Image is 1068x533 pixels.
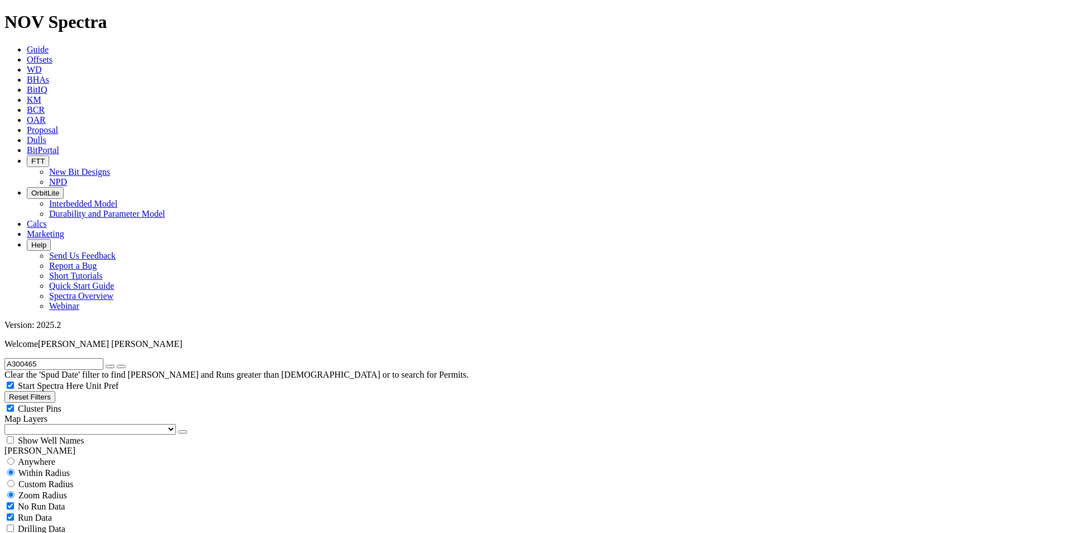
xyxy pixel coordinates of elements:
[49,301,79,311] a: Webinar
[18,513,52,522] span: Run Data
[49,291,113,301] a: Spectra Overview
[31,189,59,197] span: OrbitLite
[18,457,55,467] span: Anywhere
[4,12,1064,32] h1: NOV Spectra
[49,199,117,208] a: Interbedded Model
[27,145,59,155] a: BitPortal
[85,381,118,391] span: Unit Pref
[4,339,1064,349] p: Welcome
[31,157,45,165] span: FTT
[49,261,97,270] a: Report a Bug
[27,115,46,125] a: OAR
[27,155,49,167] button: FTT
[31,241,46,249] span: Help
[4,358,103,370] input: Search
[18,381,83,391] span: Start Spectra Here
[4,391,55,403] button: Reset Filters
[27,65,42,74] a: WD
[27,219,47,229] a: Calcs
[4,370,469,379] span: Clear the 'Spud Date' filter to find [PERSON_NAME] and Runs greater than [DEMOGRAPHIC_DATA] or to...
[18,491,67,500] span: Zoom Radius
[49,271,103,280] a: Short Tutorials
[18,468,70,478] span: Within Radius
[18,502,65,511] span: No Run Data
[7,382,14,389] input: Start Spectra Here
[27,55,53,64] a: Offsets
[27,187,64,199] button: OrbitLite
[27,239,51,251] button: Help
[49,167,110,177] a: New Bit Designs
[27,105,45,115] a: BCR
[27,95,41,104] a: KM
[38,339,182,349] span: [PERSON_NAME] [PERSON_NAME]
[18,404,61,413] span: Cluster Pins
[18,479,73,489] span: Custom Radius
[27,125,58,135] a: Proposal
[49,251,116,260] a: Send Us Feedback
[4,414,47,423] span: Map Layers
[27,85,47,94] a: BitIQ
[27,135,46,145] a: Dulls
[4,320,1064,330] div: Version: 2025.2
[49,177,67,187] a: NPD
[27,229,64,239] a: Marketing
[27,75,49,84] a: BHAs
[18,436,84,445] span: Show Well Names
[4,446,1064,456] div: [PERSON_NAME]
[27,45,49,54] a: Guide
[49,209,165,218] a: Durability and Parameter Model
[49,281,114,291] a: Quick Start Guide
